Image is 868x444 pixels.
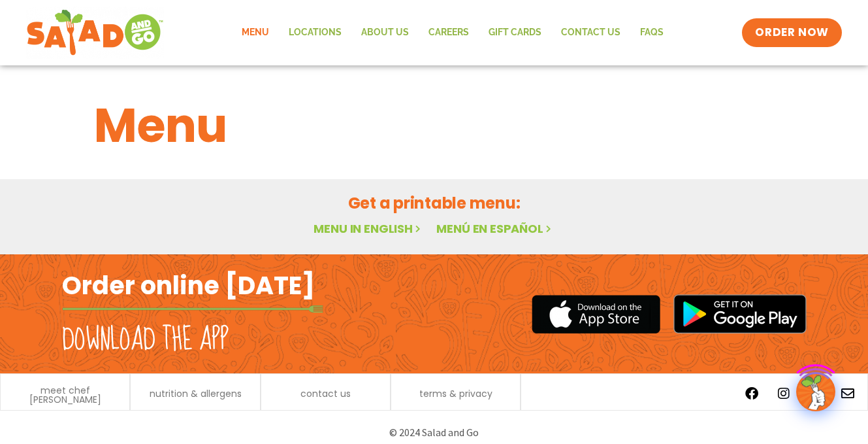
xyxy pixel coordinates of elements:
a: contact us [300,389,351,398]
img: new-SAG-logo-768×292 [26,7,164,59]
a: Menu in English [313,220,423,237]
a: Contact Us [551,18,630,48]
a: Menú en español [436,220,554,237]
a: About Us [351,18,419,48]
img: google_play [673,294,807,333]
a: Menu [232,18,279,48]
img: appstore [532,293,660,335]
h2: Order online [DATE] [62,269,315,301]
a: nutrition & allergens [150,389,242,398]
nav: Menu [232,18,673,48]
h2: Get a printable menu: [94,192,775,214]
a: meet chef [PERSON_NAME] [7,386,123,404]
a: ORDER NOW [742,18,841,47]
a: Careers [419,18,479,48]
a: Locations [279,18,351,48]
a: FAQs [630,18,673,48]
h1: Menu [94,90,775,161]
span: ORDER NOW [755,25,828,41]
h2: Download the app [62,322,229,358]
p: © 2024 Salad and Go [69,424,800,441]
a: terms & privacy [419,389,492,398]
img: fork [62,305,323,313]
a: GIFT CARDS [479,18,551,48]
